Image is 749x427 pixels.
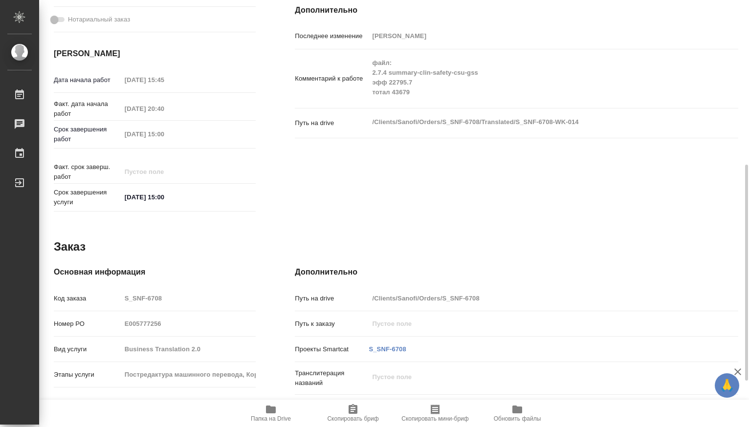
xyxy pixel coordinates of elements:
[54,266,256,278] h4: Основная информация
[54,370,121,380] p: Этапы услуги
[54,188,121,207] p: Срок завершения услуги
[121,165,207,179] input: Пустое поле
[54,75,121,85] p: Дата начала работ
[54,162,121,182] p: Факт. срок заверш. работ
[295,4,738,16] h4: Дополнительно
[121,367,256,382] input: Пустое поле
[312,400,394,427] button: Скопировать бриф
[295,368,369,388] p: Транслитерация названий
[369,345,406,353] a: S_SNF-6708
[295,31,369,41] p: Последнее изменение
[54,294,121,303] p: Код заказа
[54,344,121,354] p: Вид услуги
[54,125,121,144] p: Срок завершения работ
[369,55,701,101] textarea: файл: 2.7.4 summary-clin-safety-csu-gss эфф 22795.7 тотал 43679
[121,190,207,204] input: ✎ Введи что-нибудь
[251,415,291,422] span: Папка на Drive
[719,375,735,396] span: 🙏
[394,400,476,427] button: Скопировать мини-бриф
[121,317,256,331] input: Пустое поле
[369,317,701,331] input: Пустое поле
[54,239,86,255] h2: Заказ
[121,73,207,87] input: Пустое поле
[295,294,369,303] p: Путь на drive
[54,319,121,329] p: Номер РО
[369,114,701,130] textarea: /Clients/Sanofi/Orders/S_SNF-6708/Translated/S_SNF-6708-WK-014
[121,127,207,141] input: Пустое поле
[230,400,312,427] button: Папка на Drive
[476,400,558,427] button: Обновить файлы
[295,319,369,329] p: Путь к заказу
[68,15,130,24] span: Нотариальный заказ
[494,415,541,422] span: Обновить файлы
[295,118,369,128] p: Путь на drive
[401,415,468,422] span: Скопировать мини-бриф
[295,344,369,354] p: Проекты Smartcat
[121,342,256,356] input: Пустое поле
[715,373,739,398] button: 🙏
[121,102,207,116] input: Пустое поле
[54,48,256,60] h4: [PERSON_NAME]
[327,415,378,422] span: Скопировать бриф
[369,291,701,305] input: Пустое поле
[369,29,701,43] input: Пустое поле
[54,99,121,119] p: Факт. дата начала работ
[295,74,369,84] p: Комментарий к работе
[295,266,738,278] h4: Дополнительно
[121,291,256,305] input: Пустое поле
